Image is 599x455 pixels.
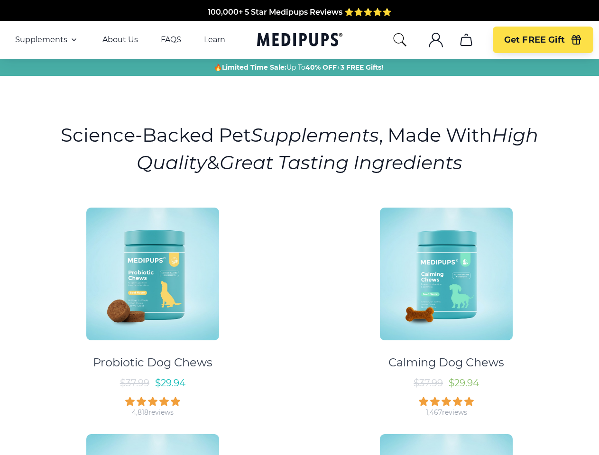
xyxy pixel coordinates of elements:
[504,35,565,45] span: Get FREE Gift
[161,35,181,45] a: FAQS
[424,28,447,51] button: account
[220,151,462,174] i: Great Tasting Ingredients
[10,199,295,417] a: Probiotic Dog Chews - MedipupsProbiotic Dog Chews$37.99$29.944,818reviews
[493,27,593,53] button: Get FREE Gift
[392,32,407,47] button: search
[155,377,185,389] span: $ 29.94
[102,35,138,45] a: About Us
[60,121,539,176] h1: Science-Backed Pet , Made With &
[426,408,467,417] div: 1,467 reviews
[380,208,513,340] img: Calming Dog Chews - Medipups
[120,377,149,389] span: $ 37.99
[204,35,225,45] a: Learn
[388,355,504,370] div: Calming Dog Chews
[15,34,80,45] button: Supplements
[257,31,342,50] a: Medipups
[86,208,219,340] img: Probiotic Dog Chews - Medipups
[132,408,174,417] div: 4,818 reviews
[15,35,67,45] span: Supplements
[449,377,479,389] span: $ 29.94
[304,199,590,417] a: Calming Dog Chews - MedipupsCalming Dog Chews$37.99$29.941,467reviews
[93,355,212,370] div: Probiotic Dog Chews
[455,28,478,51] button: cart
[208,8,392,17] span: 100,000+ 5 Star Medipups Reviews ⭐️⭐️⭐️⭐️⭐️
[214,63,383,72] span: 🔥 Up To +
[251,123,379,146] i: Supplements
[414,377,443,389] span: $ 37.99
